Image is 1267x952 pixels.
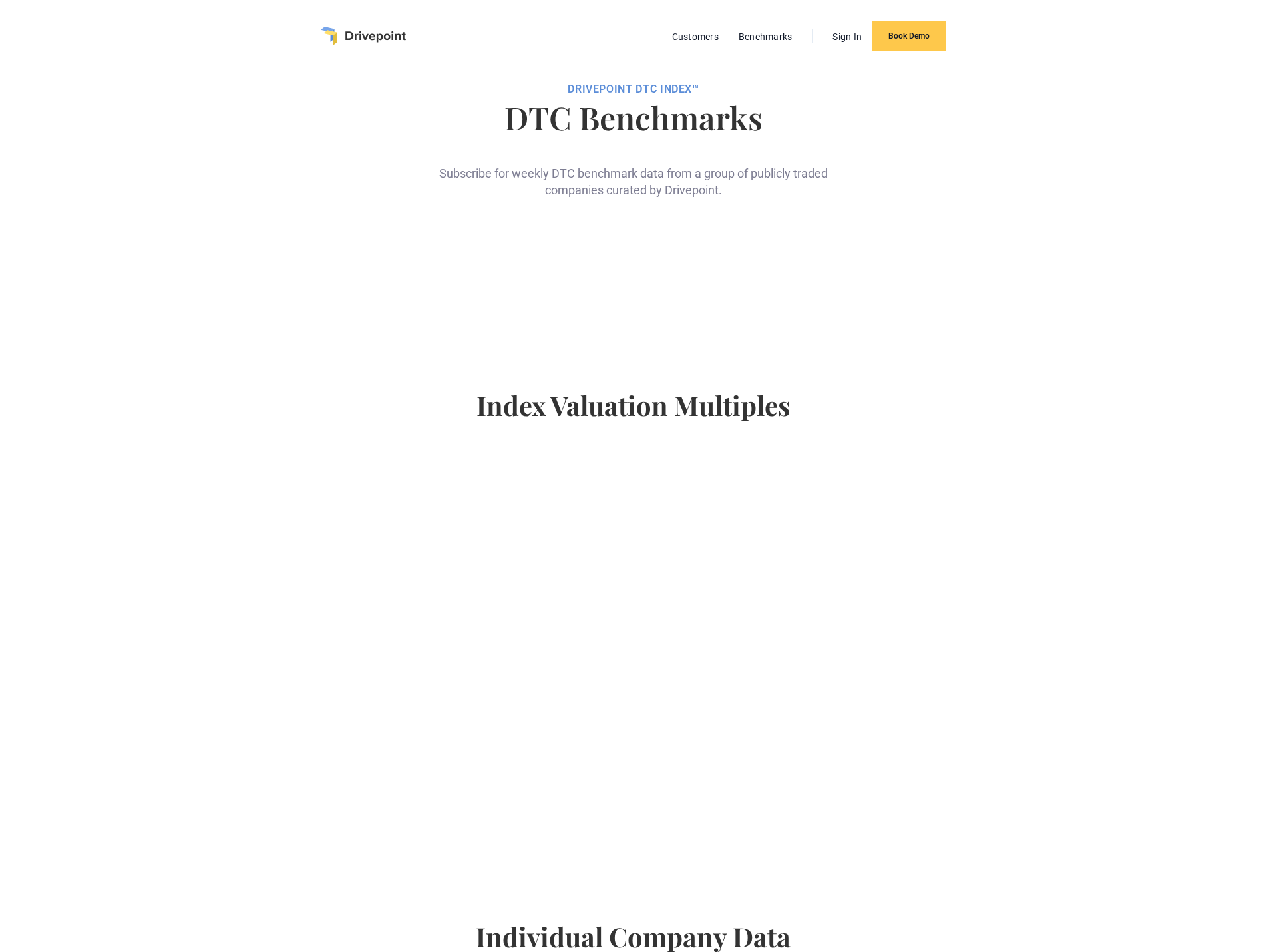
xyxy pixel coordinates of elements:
[270,83,997,96] div: DRIVEPOiNT DTC Index™
[270,389,997,443] h4: Index Valuation Multiples
[270,101,997,133] h1: DTC Benchmarks
[872,21,946,51] a: Book Demo
[665,28,725,45] a: Customers
[454,220,812,336] iframe: Form 0
[732,28,799,45] a: Benchmarks
[826,28,868,45] a: Sign In
[321,27,406,45] a: home
[434,144,833,198] div: Subscribe for weekly DTC benchmark data from a group of publicly traded companies curated by Driv...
